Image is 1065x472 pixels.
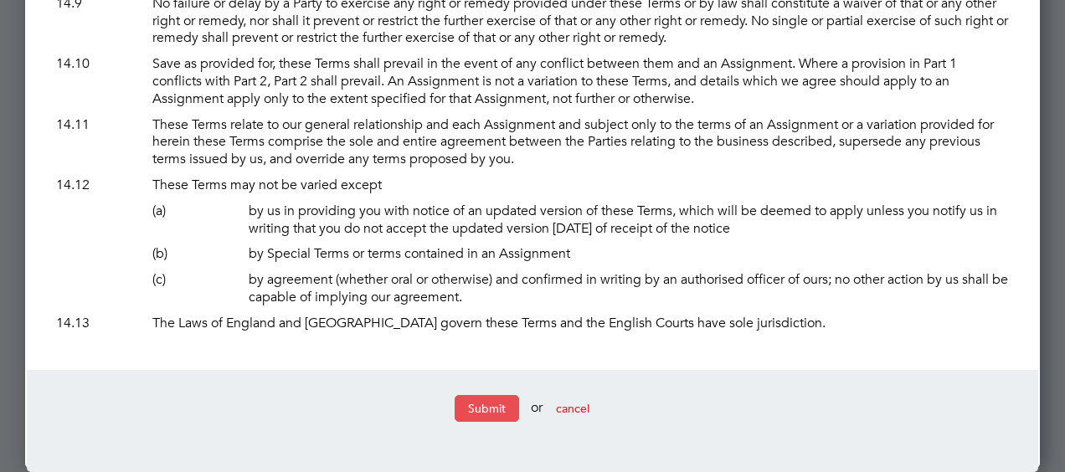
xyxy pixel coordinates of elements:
span: cancel [556,401,589,416]
button: cancel [543,395,603,422]
p: by us in providing you with notice of an updated version of these Terms, which will be deemed to ... [244,198,1013,242]
p: 14.13 [52,310,148,336]
p: The Laws of England and [GEOGRAPHIC_DATA] govern these Terms and the English Courts have sole jur... [148,310,1013,336]
p: by agreement (whether oral or otherwise) and confirmed in writing by an authorised officer of our... [244,267,1013,310]
p: Save as provided for, these Terms shall prevail in the event of any conflict between them and an ... [148,51,1013,111]
p: 14.10 [52,51,148,77]
p: These Terms relate to our general relationship and each Assignment and subject only to the terms ... [148,112,1013,172]
p: (b) [148,241,244,267]
p: (a) [148,198,244,224]
li: or [52,395,1013,439]
p: 14.12 [52,172,148,198]
p: by Special Terms or terms contained in an Assignment [244,241,1013,267]
p: These Terms may not be varied except [148,172,1013,198]
p: 14.11 [52,112,148,138]
button: Submit [455,395,519,422]
p: (c) [148,267,244,293]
